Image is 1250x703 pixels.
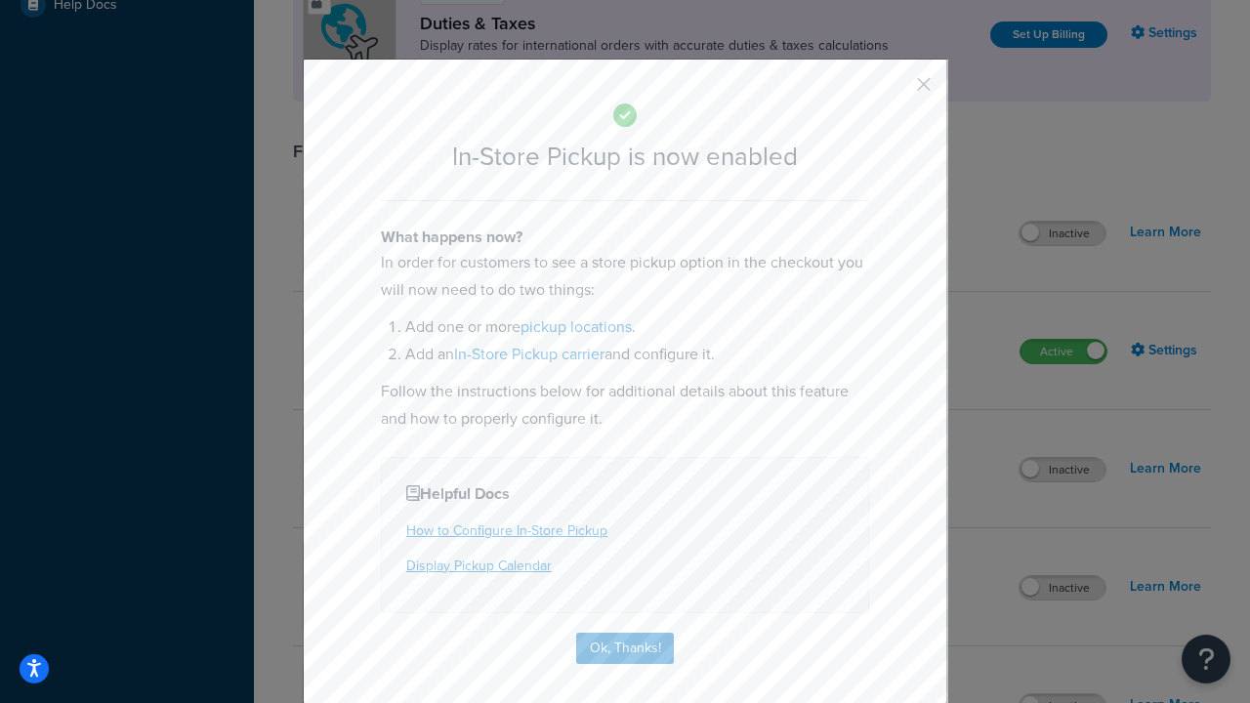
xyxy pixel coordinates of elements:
h4: What happens now? [381,226,869,249]
h2: In-Store Pickup is now enabled [381,143,869,171]
button: Ok, Thanks! [576,633,674,664]
p: In order for customers to see a store pickup option in the checkout you will now need to do two t... [381,249,869,304]
h4: Helpful Docs [406,482,844,506]
li: Add an and configure it. [405,341,869,368]
a: pickup locations [521,315,632,338]
a: In-Store Pickup carrier [454,343,604,365]
li: Add one or more . [405,313,869,341]
a: Display Pickup Calendar [406,556,552,576]
a: How to Configure In-Store Pickup [406,520,607,541]
p: Follow the instructions below for additional details about this feature and how to properly confi... [381,378,869,433]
